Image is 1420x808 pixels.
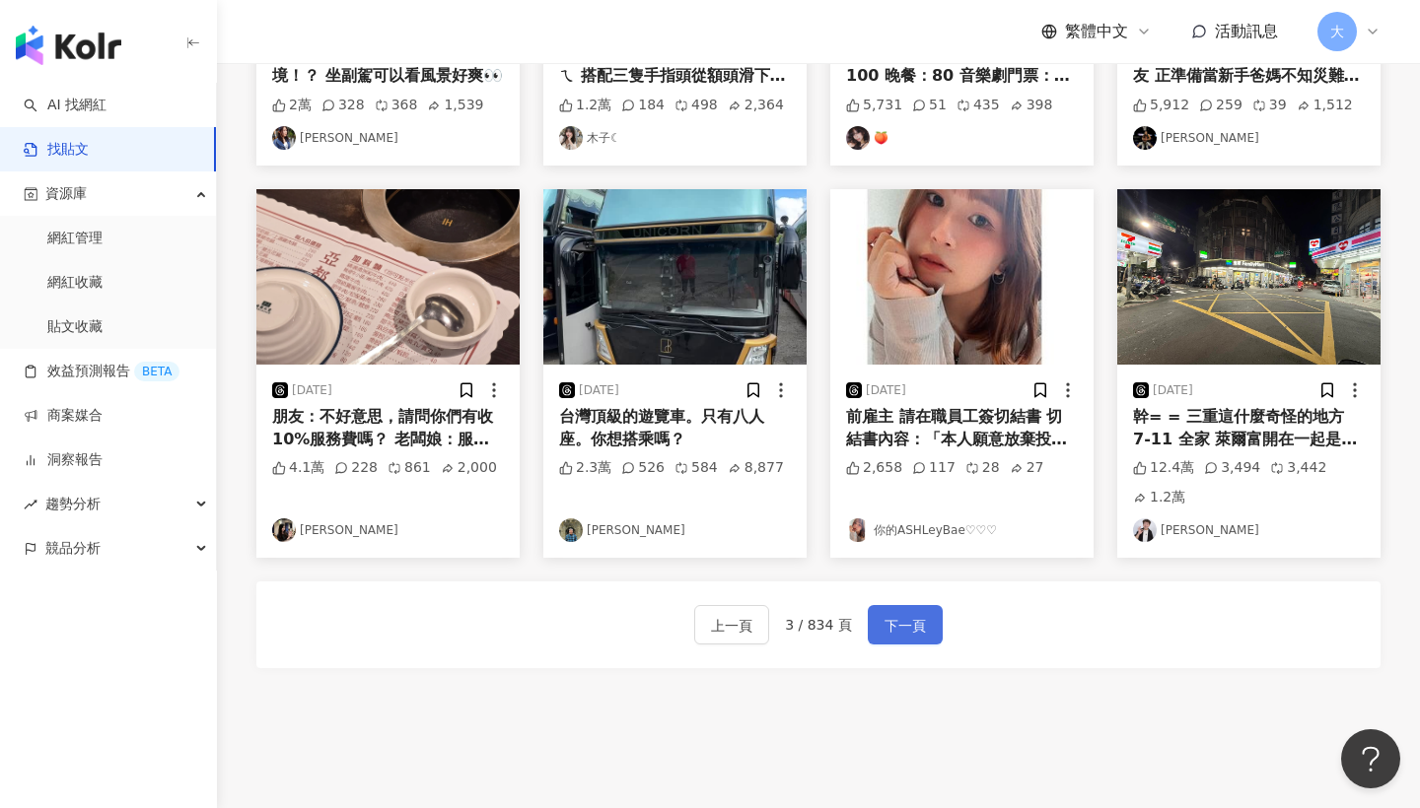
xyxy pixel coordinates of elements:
img: KOL Avatar [1133,518,1157,542]
span: 大 [1330,21,1344,42]
div: 3,442 [1270,458,1326,478]
div: 398 [1010,96,1053,115]
div: 幹好難存錢喔 早餐：40 午餐：100 晚餐：80 音樂劇門票：4700 [846,43,1078,88]
span: 趨勢分析 [45,482,101,526]
div: 剛剛同事說出了：真的是三條線ㄟ 搭配三隻手指頭從額頭滑下來的姿勢 笑瘋 不愧是30歲的女人 [559,43,791,88]
a: 效益預測報告BETA [24,362,179,381]
span: rise [24,498,37,511]
div: 國三南下沙鹿段是什麼人間仙境！？ 坐副駕可以看風景好爽👀 [272,43,504,88]
div: 28 [965,458,1000,478]
div: 身為二寶爸 我最喜歡看身邊的朋友 正準備當新手爸媽不知災難將至的樣子 好天真好可愛☺️ . 拿著超音波照拍照笑得出來的樣子好像當初的我 嘻嘻 好天真 [1133,43,1365,88]
img: KOL Avatar [846,518,870,542]
div: 5,912 [1133,96,1189,115]
span: 競品分析 [45,526,101,571]
div: 2.3萬 [559,458,611,478]
div: [DATE] [292,382,332,399]
img: logo [16,26,121,65]
span: 繁體中文 [1065,21,1128,42]
div: 1.2萬 [559,96,611,115]
img: KOL Avatar [272,518,296,542]
div: 39 [1252,96,1287,115]
div: 2,364 [728,96,784,115]
div: 1.2萬 [1133,488,1185,507]
div: 435 [957,96,1000,115]
div: 2,000 [441,458,497,478]
span: 3 / 834 頁 [785,617,852,633]
a: KOL Avatar[PERSON_NAME] [1133,126,1365,150]
a: KOL Avatar[PERSON_NAME] [272,126,504,150]
a: 找貼文 [24,140,89,160]
button: 下一頁 [868,605,943,644]
a: KOL Avatar[PERSON_NAME] [1133,518,1365,542]
div: 184 [621,96,665,115]
div: 4.1萬 [272,458,324,478]
div: [DATE] [1153,382,1193,399]
div: 2,658 [846,458,902,478]
div: 2萬 [272,96,312,115]
div: 259 [1199,96,1242,115]
div: 328 [321,96,365,115]
img: post-image [543,189,807,365]
a: 貼文收藏 [47,317,103,337]
div: [DATE] [579,382,619,399]
img: KOL Avatar [846,126,870,150]
div: 3,494 [1204,458,1260,478]
div: 526 [621,458,665,478]
div: 368 [375,96,418,115]
a: KOL Avatar[PERSON_NAME] [559,518,791,542]
img: post-image [256,189,520,365]
div: 1,539 [427,96,483,115]
div: 117 [912,458,956,478]
a: 商案媒合 [24,406,103,426]
div: 前雇主 請在職員工簽切結書 切結書內容：「本人願意放棄投保勞健保」 ？？？？？好扯好扯超扯超扯 這東西到底有沒有法律效益== 第一次聽說⋯ 我的前老闆實在是太牛掰了 [846,406,1078,450]
div: 1,512 [1297,96,1353,115]
div: 861 [388,458,431,478]
div: 228 [334,458,378,478]
span: 下一頁 [885,614,926,638]
img: post-image [830,189,1094,365]
img: KOL Avatar [1133,126,1157,150]
div: 幹= = 三重這什麼奇怪的地方 7-11 全家 萊爾富開在一起是三小… [1133,406,1365,450]
img: post-image [1117,189,1381,365]
div: 5,731 [846,96,902,115]
span: 上一頁 [711,614,752,638]
button: 上一頁 [694,605,769,644]
img: KOL Avatar [559,126,583,150]
div: 584 [674,458,718,478]
a: KOL Avatar🍑 [846,126,1078,150]
div: [DATE] [866,382,906,399]
iframe: Help Scout Beacon - Open [1341,729,1400,788]
div: 12.4萬 [1133,458,1194,478]
a: KOL Avatar[PERSON_NAME] [272,518,504,542]
a: searchAI 找網紅 [24,96,106,115]
a: 洞察報告 [24,450,103,470]
a: KOL Avatar你的ASHLeyBae♡♡♡ [846,518,1078,542]
div: 8,877 [728,458,784,478]
div: 朋友：不好意思，請問你們有收10%服務費嗎？ 老闆娘：服務那麼爛收什麼服務費？ ：😍😍😍 愛死老闆娘了啦[PERSON_NAME] [272,406,504,450]
div: 27 [1010,458,1044,478]
div: 台灣頂級的遊覽車。只有八人座。你想搭乘嗎？ [559,406,791,450]
a: 網紅管理 [47,229,103,248]
div: 498 [674,96,718,115]
a: KOL Avatar木子☾ [559,126,791,150]
a: 網紅收藏 [47,273,103,293]
div: 51 [912,96,947,115]
span: 資源庫 [45,171,87,216]
img: KOL Avatar [272,126,296,150]
img: KOL Avatar [559,518,583,542]
span: 活動訊息 [1215,22,1278,40]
